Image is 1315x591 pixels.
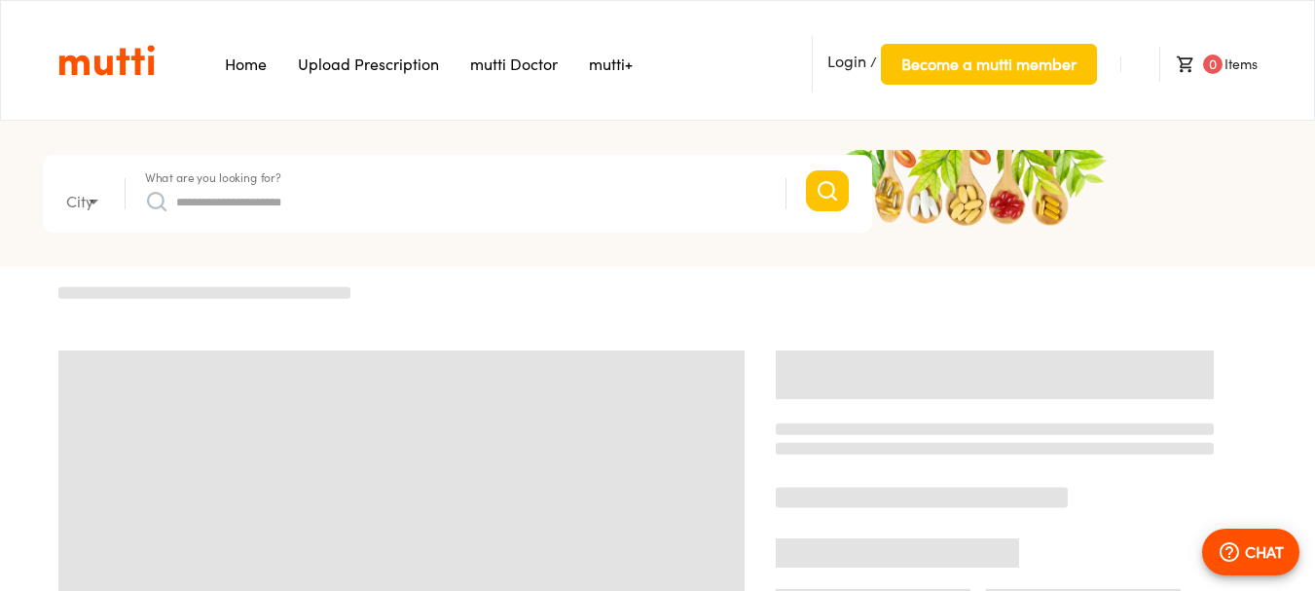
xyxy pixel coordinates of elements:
li: / [812,36,1097,92]
a: Link on the logo navigates to HomePage [58,44,155,77]
span: 0 [1203,55,1223,74]
span: Become a mutti member [901,51,1077,78]
a: Navigates to mutti+ page [589,55,633,74]
button: Search [806,170,849,211]
p: CHAT [1245,540,1284,564]
button: Become a mutti member [881,44,1097,85]
a: Navigates to mutti doctor website [470,55,558,74]
label: What are you looking for? [145,172,281,184]
button: CHAT [1202,529,1299,575]
a: Navigates to Prescription Upload Page [298,55,439,74]
a: Navigates to Home Page [225,55,267,74]
img: Logo [58,44,155,77]
span: Login [827,52,866,71]
li: Items [1159,47,1257,82]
